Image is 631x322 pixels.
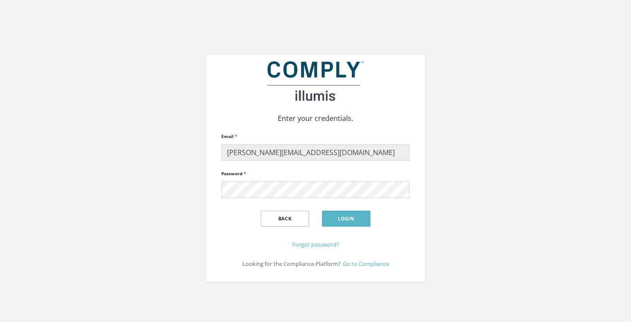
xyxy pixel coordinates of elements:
a: Forgot password? [292,241,339,248]
p: Enter your credentials. [213,113,418,124]
label: Email [221,131,237,142]
img: illumis [267,61,364,101]
button: Back [261,211,309,226]
button: Login [322,211,370,226]
a: Go to Compliance [343,260,389,268]
small: Looking for the Compliance Platform? [242,260,341,268]
label: Password [221,168,246,180]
